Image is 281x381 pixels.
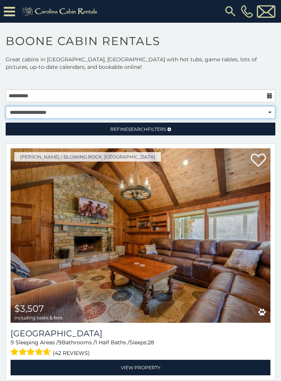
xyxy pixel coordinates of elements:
a: Appalachian Mountain Lodge $3,507 including taxes & fees [11,148,270,323]
a: Add to favorites [251,153,266,169]
span: 28 [148,339,154,346]
span: (42 reviews) [53,348,90,358]
span: Refine Filters [110,126,166,132]
a: RefineSearchFilters [6,123,275,135]
img: Khaki-logo.png [19,5,102,17]
a: [PERSON_NAME] / Blowing Rock, [GEOGRAPHIC_DATA] [14,152,161,162]
span: including taxes & fees [14,315,63,320]
img: Appalachian Mountain Lodge [11,148,270,323]
a: [PHONE_NUMBER] [239,5,255,18]
span: 9 [58,339,62,346]
span: Search [128,126,148,132]
div: Sleeping Areas / Bathrooms / Sleeps: [11,339,270,358]
img: search-regular.svg [224,5,237,18]
span: $3,507 [14,303,44,314]
a: View Property [11,360,270,375]
span: 9 [11,339,14,346]
h3: Appalachian Mountain Lodge [11,328,270,339]
span: 1 Half Baths / [95,339,130,346]
a: [GEOGRAPHIC_DATA] [11,328,270,339]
